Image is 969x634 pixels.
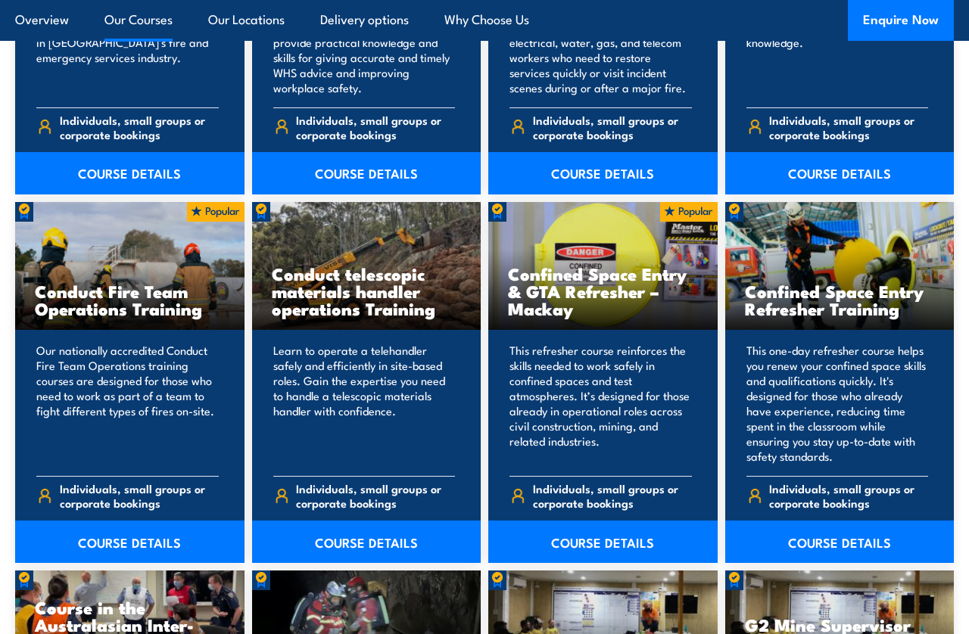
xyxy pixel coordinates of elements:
[725,152,955,194] a: COURSE DETAILS
[769,113,928,141] span: Individuals, small groups or corporate bookings
[296,113,455,141] span: Individuals, small groups or corporate bookings
[746,343,929,464] p: This one-day refresher course helps you renew your confined space skills and qualifications quick...
[60,481,219,510] span: Individuals, small groups or corporate bookings
[745,282,935,317] h3: Confined Space Entry Refresher Training
[533,481,692,510] span: Individuals, small groups or corporate bookings
[15,521,245,563] a: COURSE DETAILS
[725,521,955,563] a: COURSE DETAILS
[488,152,718,194] a: COURSE DETAILS
[35,282,225,317] h3: Conduct Fire Team Operations Training
[252,152,481,194] a: COURSE DETAILS
[272,265,462,317] h3: Conduct telescopic materials handler operations Training
[252,521,481,563] a: COURSE DETAILS
[296,481,455,510] span: Individuals, small groups or corporate bookings
[533,113,692,141] span: Individuals, small groups or corporate bookings
[509,343,692,464] p: This refresher course reinforces the skills needed to work safely in confined spaces and test atm...
[15,152,245,194] a: COURSE DETAILS
[60,113,219,141] span: Individuals, small groups or corporate bookings
[769,481,928,510] span: Individuals, small groups or corporate bookings
[273,343,456,464] p: Learn to operate a telehandler safely and efficiently in site-based roles. Gain the expertise you...
[508,265,698,317] h3: Confined Space Entry & GTA Refresher – Mackay
[36,343,219,464] p: Our nationally accredited Conduct Fire Team Operations training courses are designed for those wh...
[488,521,718,563] a: COURSE DETAILS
